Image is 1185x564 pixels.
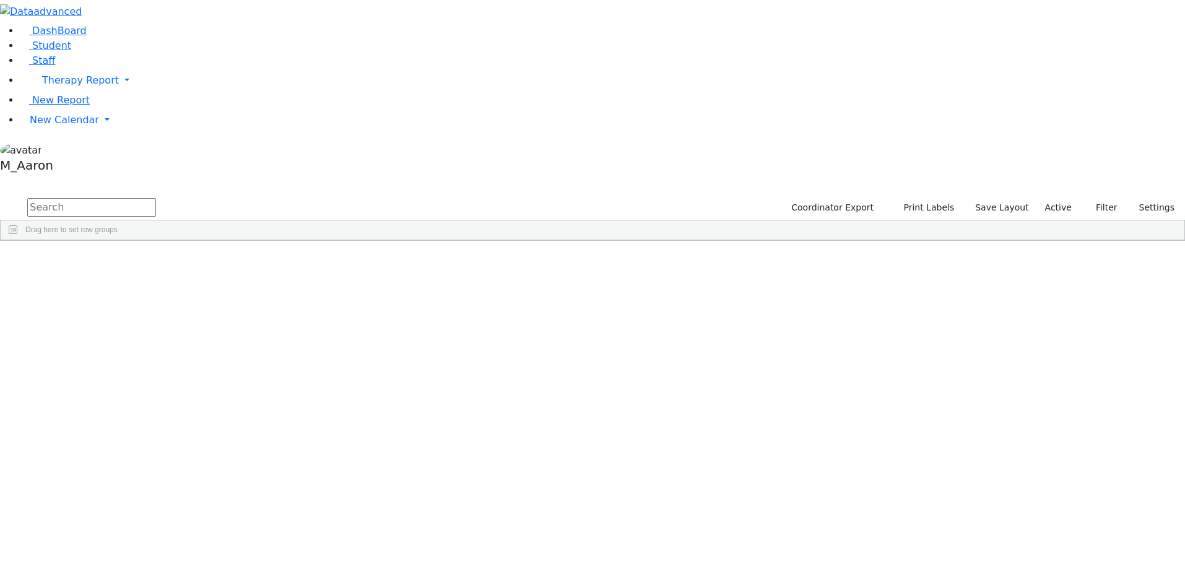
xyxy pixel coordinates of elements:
button: Coordinator Export [783,198,879,217]
span: New Report [32,94,90,106]
a: Therapy Report [20,68,1185,93]
button: Print Labels [889,198,960,217]
input: Search [27,198,156,217]
a: Staff [20,54,55,66]
label: Active [1040,198,1077,217]
span: Student [32,40,71,51]
span: Staff [32,54,55,66]
span: DashBoard [32,25,87,37]
span: Therapy Report [42,74,119,86]
button: Filter [1080,198,1123,217]
a: New Report [20,94,90,106]
span: New Calendar [30,114,99,126]
button: Settings [1123,198,1180,217]
a: DashBoard [20,25,87,37]
span: Drag here to set row groups [25,225,118,234]
a: New Calendar [20,108,1185,132]
a: Student [20,40,71,51]
button: Save Layout [970,198,1034,217]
